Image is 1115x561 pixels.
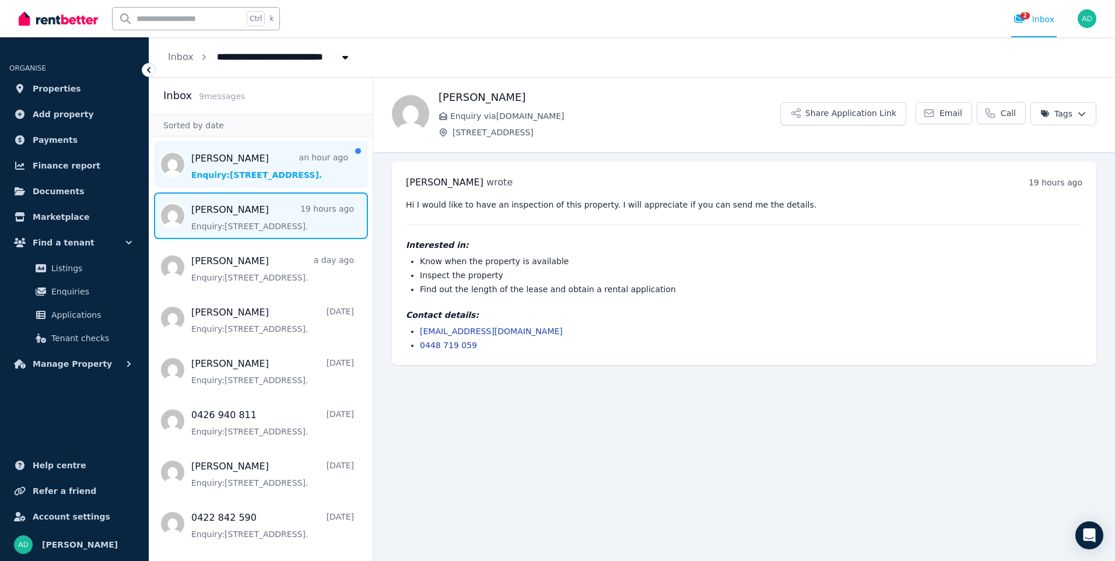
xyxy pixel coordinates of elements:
button: Tags [1030,102,1096,125]
span: 2 [1021,12,1030,19]
a: Marketplace [9,205,139,229]
span: Documents [33,184,85,198]
span: Add property [33,107,94,121]
span: [STREET_ADDRESS] [453,127,780,138]
span: Tenant checks [51,331,130,345]
img: Mohammed Aziz [392,95,429,132]
div: Inbox [1014,13,1054,25]
h2: Inbox [163,87,192,104]
a: [PERSON_NAME][DATE]Enquiry:[STREET_ADDRESS]. [191,357,354,386]
img: Ajit DANGAL [14,535,33,554]
a: 0426 940 811[DATE]Enquiry:[STREET_ADDRESS]. [191,408,354,437]
a: 0448 719 059 [420,341,477,350]
span: Marketplace [33,210,89,224]
span: Applications [51,308,130,322]
a: [PERSON_NAME]a day agoEnquiry:[STREET_ADDRESS]. [191,254,354,283]
a: Applications [14,303,135,327]
a: Email [916,102,972,124]
button: Share Application Link [780,102,906,125]
a: Finance report [9,154,139,177]
time: 19 hours ago [1029,178,1082,187]
span: [PERSON_NAME] [42,538,118,552]
h1: [PERSON_NAME] [439,89,780,106]
h4: Contact details: [406,309,1082,321]
span: [PERSON_NAME] [406,177,483,188]
span: Account settings [33,510,110,524]
span: Help centre [33,458,86,472]
a: Listings [14,257,135,280]
a: Inbox [168,51,194,62]
span: Manage Property [33,357,112,371]
a: [PERSON_NAME]an hour agoEnquiry:[STREET_ADDRESS]. [191,152,348,181]
h4: Interested in: [406,239,1082,251]
button: Find a tenant [9,231,139,254]
a: Properties [9,77,139,100]
a: [PERSON_NAME][DATE]Enquiry:[STREET_ADDRESS]. [191,460,354,489]
span: Refer a friend [33,484,96,498]
div: Open Intercom Messenger [1075,521,1103,549]
a: Account settings [9,505,139,528]
span: k [269,14,274,23]
span: Payments [33,133,78,147]
a: Add property [9,103,139,126]
li: Know when the property is available [420,255,1082,267]
span: Call [1001,107,1016,119]
span: Listings [51,261,130,275]
span: Enquiry via [DOMAIN_NAME] [450,110,780,122]
span: Finance report [33,159,100,173]
a: Help centre [9,454,139,477]
span: Enquiries [51,285,130,299]
a: [PERSON_NAME][DATE]Enquiry:[STREET_ADDRESS]. [191,306,354,335]
span: Properties [33,82,81,96]
a: [EMAIL_ADDRESS][DOMAIN_NAME] [420,327,563,336]
button: Manage Property [9,352,139,376]
span: Ctrl [247,11,265,26]
a: Tenant checks [14,327,135,350]
a: Documents [9,180,139,203]
a: Refer a friend [9,479,139,503]
div: Sorted by date [149,114,373,136]
a: [PERSON_NAME]19 hours agoEnquiry:[STREET_ADDRESS]. [191,203,354,232]
img: RentBetter [19,10,98,27]
span: 9 message s [199,92,245,101]
span: Find a tenant [33,236,94,250]
a: 0422 842 590[DATE]Enquiry:[STREET_ADDRESS]. [191,511,354,540]
li: Inspect the property [420,269,1082,281]
span: wrote [486,177,513,188]
img: Ajit DANGAL [1078,9,1096,28]
span: ORGANISE [9,64,46,72]
nav: Breadcrumb [149,37,370,77]
a: Payments [9,128,139,152]
li: Find out the length of the lease and obtain a rental application [420,283,1082,295]
span: Tags [1040,108,1072,120]
a: Enquiries [14,280,135,303]
a: Call [977,102,1026,124]
span: Email [939,107,962,119]
pre: Hi I would like to have an inspection of this property. I will appreciate if you can send me the ... [406,199,1082,211]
